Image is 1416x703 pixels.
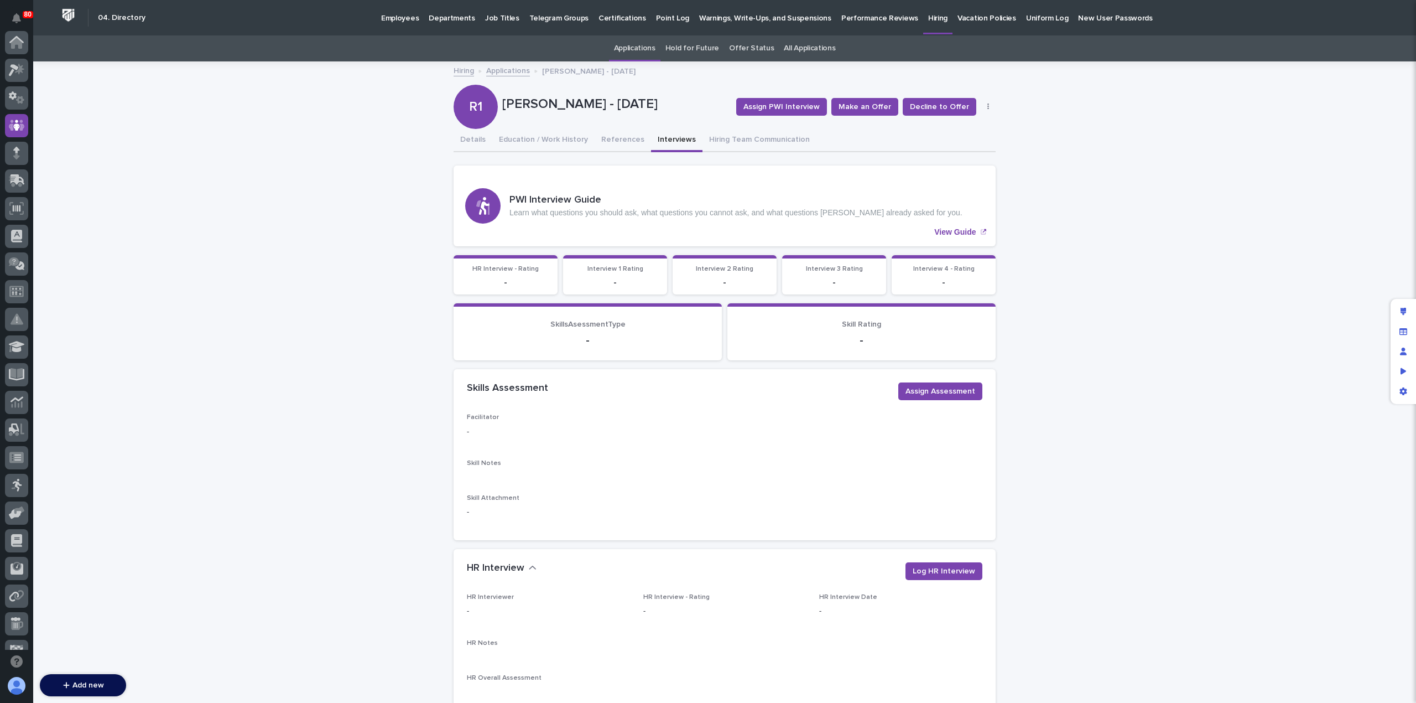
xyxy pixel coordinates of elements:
[472,266,539,272] span: HR Interview - Rating
[98,13,145,23] h2: 04. Directory
[839,101,891,112] span: Make an Offer
[736,98,827,116] button: Assign PWI Interview
[467,640,498,647] span: HR Notes
[587,266,643,272] span: Interview 1 Rating
[643,594,710,601] span: HR Interview - Rating
[14,13,28,31] div: Notifications80
[898,277,989,288] p: -
[467,506,630,518] p: -
[1393,381,1413,401] div: App settings
[743,101,820,112] span: Assign PWI Interview
[454,64,474,76] a: Hiring
[842,321,881,328] span: Skill Rating
[665,35,719,61] a: Hold for Future
[643,606,806,617] p: -
[467,414,499,421] span: Facilitator
[467,495,519,502] span: Skill Attachment
[467,382,548,395] h2: Skills Assessment
[819,606,982,617] p: -
[460,277,551,288] p: -
[5,674,28,697] button: users-avatar
[934,228,976,237] p: View Guide
[467,334,709,347] p: -
[696,266,753,272] span: Interview 2 Rating
[913,266,975,272] span: Interview 4 - Rating
[509,194,962,206] h3: PWI Interview Guide
[467,562,537,575] button: HR Interview
[595,129,651,152] button: References
[806,266,863,272] span: Interview 3 Rating
[486,64,530,76] a: Applications
[1393,322,1413,342] div: Manage fields and data
[905,562,982,580] button: Log HR Interview
[819,594,877,601] span: HR Interview Date
[570,277,660,288] p: -
[741,334,982,347] p: -
[454,54,498,115] div: R1
[24,11,32,18] p: 80
[467,562,524,575] h2: HR Interview
[5,650,28,673] button: Open support chat
[1393,302,1413,322] div: Edit layout
[831,98,898,116] button: Make an Offer
[509,208,962,218] p: Learn what questions you should ask, what questions you cannot ask, and what questions [PERSON_NA...
[492,129,595,152] button: Education / Work History
[784,35,835,61] a: All Applications
[1393,342,1413,361] div: Manage users
[58,5,79,25] img: Workspace Logo
[467,460,501,467] span: Skill Notes
[903,98,976,116] button: Decline to Offer
[467,426,630,438] p: -
[651,129,702,152] button: Interviews
[679,277,770,288] p: -
[702,129,816,152] button: Hiring Team Communication
[1393,361,1413,381] div: Preview as
[467,675,542,681] span: HR Overall Assessment
[454,129,492,152] button: Details
[910,101,969,112] span: Decline to Offer
[502,96,727,112] p: [PERSON_NAME] - [DATE]
[789,277,879,288] p: -
[542,64,636,76] p: [PERSON_NAME] - [DATE]
[467,606,630,617] p: -
[40,674,126,696] button: Add new
[614,35,655,61] a: Applications
[913,566,975,577] span: Log HR Interview
[898,382,982,400] button: Assign Assessment
[729,35,774,61] a: Offer Status
[467,594,514,601] span: HR Interviewer
[454,166,996,246] a: View Guide
[550,321,626,328] span: SkillsAsessmentType
[5,7,28,30] button: Notifications
[905,386,975,397] span: Assign Assessment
